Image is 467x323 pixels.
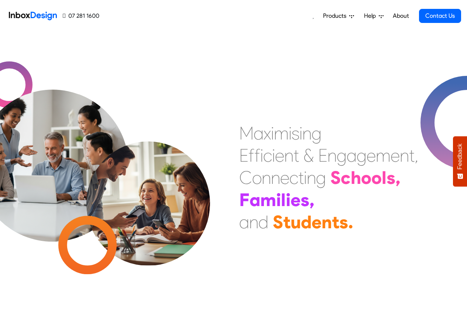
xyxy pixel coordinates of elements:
a: Products [320,9,357,23]
div: i [260,144,263,166]
div: d [258,211,268,233]
a: Contact Us [419,9,461,23]
div: g [316,166,326,189]
div: e [291,189,301,211]
div: c [263,144,272,166]
div: i [276,189,281,211]
div: t [332,211,339,233]
div: n [307,166,316,189]
div: f [248,144,254,166]
div: n [271,166,280,189]
div: n [249,211,258,233]
div: e [280,166,289,189]
a: 07 281 1600 [63,11,99,20]
div: o [361,166,371,189]
div: d [301,211,312,233]
div: a [347,144,357,166]
div: , [415,144,418,166]
div: C [239,166,252,189]
div: a [250,189,260,211]
span: Feedback [457,144,463,169]
div: o [371,166,382,189]
div: S [273,211,283,233]
div: u [291,211,301,233]
div: i [299,122,302,144]
div: M [239,122,254,144]
div: i [304,166,307,189]
div: m [274,122,289,144]
div: Maximising Efficient & Engagement, Connecting Schools, Families, and Students. [239,122,418,233]
div: s [301,189,309,211]
div: x [264,122,271,144]
img: parents_with_child.png [71,111,226,266]
div: t [293,144,299,166]
div: g [357,144,367,166]
div: E [318,144,327,166]
div: F [239,189,250,211]
div: m [260,189,276,211]
div: , [395,166,401,189]
div: l [281,189,286,211]
div: n [322,211,332,233]
div: e [312,211,322,233]
button: Feedback - Show survey [453,136,467,186]
a: About [391,9,411,23]
div: s [292,122,299,144]
div: n [284,144,293,166]
div: e [391,144,400,166]
div: f [254,144,260,166]
div: t [283,211,291,233]
div: l [382,166,387,189]
div: e [367,144,376,166]
div: E [239,144,248,166]
div: , [309,189,315,211]
div: h [351,166,361,189]
div: n [400,144,409,166]
span: Products [323,11,349,20]
div: a [254,122,264,144]
div: i [286,189,291,211]
div: i [289,122,292,144]
div: c [289,166,298,189]
div: i [271,122,274,144]
div: & [303,144,314,166]
div: m [376,144,391,166]
div: i [272,144,275,166]
div: e [275,144,284,166]
div: g [337,144,347,166]
div: a [239,211,249,233]
div: n [327,144,337,166]
div: t [298,166,304,189]
div: n [262,166,271,189]
div: t [409,144,415,166]
a: Help [361,9,387,23]
div: s [339,211,348,233]
div: n [302,122,312,144]
div: o [252,166,262,189]
div: c [341,166,351,189]
div: s [387,166,395,189]
span: Help [364,11,379,20]
div: S [330,166,341,189]
div: g [312,122,322,144]
div: . [348,211,353,233]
